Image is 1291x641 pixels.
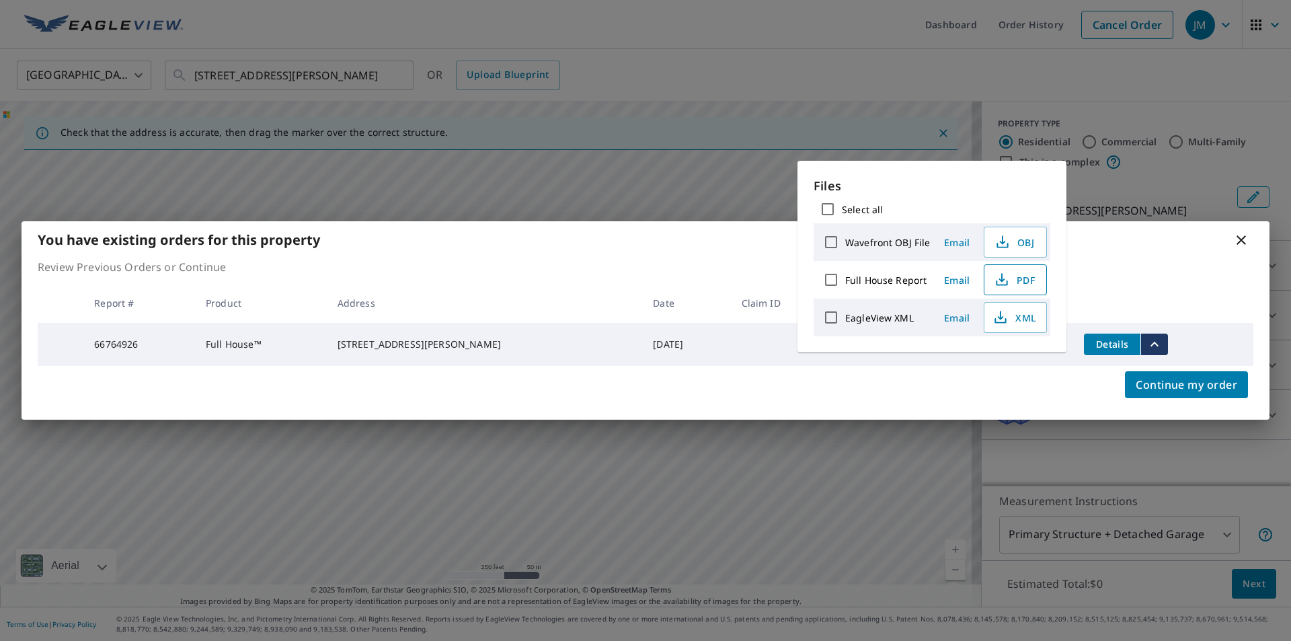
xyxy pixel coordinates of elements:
[935,307,978,328] button: Email
[38,231,320,249] b: You have existing orders for this property
[38,259,1253,275] p: Review Previous Orders or Continue
[327,283,643,323] th: Address
[992,234,1035,250] span: OBJ
[83,283,195,323] th: Report #
[83,323,195,366] td: 66764926
[842,203,883,216] label: Select all
[941,274,973,287] span: Email
[642,283,730,323] th: Date
[1092,338,1132,350] span: Details
[1140,334,1168,355] button: filesDropdownBtn-66764926
[731,283,834,323] th: Claim ID
[642,323,730,366] td: [DATE]
[1084,334,1140,355] button: detailsBtn-66764926
[992,272,1035,288] span: PDF
[1125,371,1248,398] button: Continue my order
[338,338,632,351] div: [STREET_ADDRESS][PERSON_NAME]
[984,302,1047,333] button: XML
[845,236,930,249] label: Wavefront OBJ File
[984,264,1047,295] button: PDF
[195,283,327,323] th: Product
[1136,375,1237,394] span: Continue my order
[814,177,1050,195] p: Files
[935,270,978,291] button: Email
[845,274,927,287] label: Full House Report
[195,323,327,366] td: Full House™
[935,232,978,253] button: Email
[845,311,914,324] label: EagleView XML
[941,236,973,249] span: Email
[984,227,1047,258] button: OBJ
[941,311,973,324] span: Email
[992,309,1035,326] span: XML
